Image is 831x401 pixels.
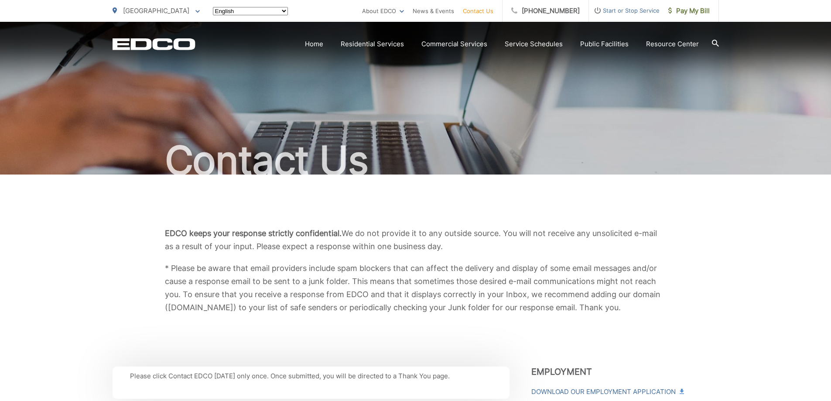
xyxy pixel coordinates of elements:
a: Download Our Employment Application [531,387,683,397]
p: Please click Contact EDCO [DATE] only once. Once submitted, you will be directed to a Thank You p... [130,371,492,381]
a: Resource Center [646,39,699,49]
select: Select a language [213,7,288,15]
a: Commercial Services [421,39,487,49]
a: News & Events [413,6,454,16]
a: Public Facilities [580,39,629,49]
p: We do not provide it to any outside source. You will not receive any unsolicited e-mail as a resu... [165,227,667,253]
a: Residential Services [341,39,404,49]
a: EDCD logo. Return to the homepage. [113,38,195,50]
h3: Employment [531,367,719,377]
h1: Contact Us [113,139,719,182]
span: Pay My Bill [668,6,710,16]
p: * Please be aware that email providers include spam blockers that can affect the delivery and dis... [165,262,667,314]
a: Home [305,39,323,49]
a: About EDCO [362,6,404,16]
a: Contact Us [463,6,493,16]
span: [GEOGRAPHIC_DATA] [123,7,189,15]
a: Service Schedules [505,39,563,49]
b: EDCO keeps your response strictly confidential. [165,229,342,238]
